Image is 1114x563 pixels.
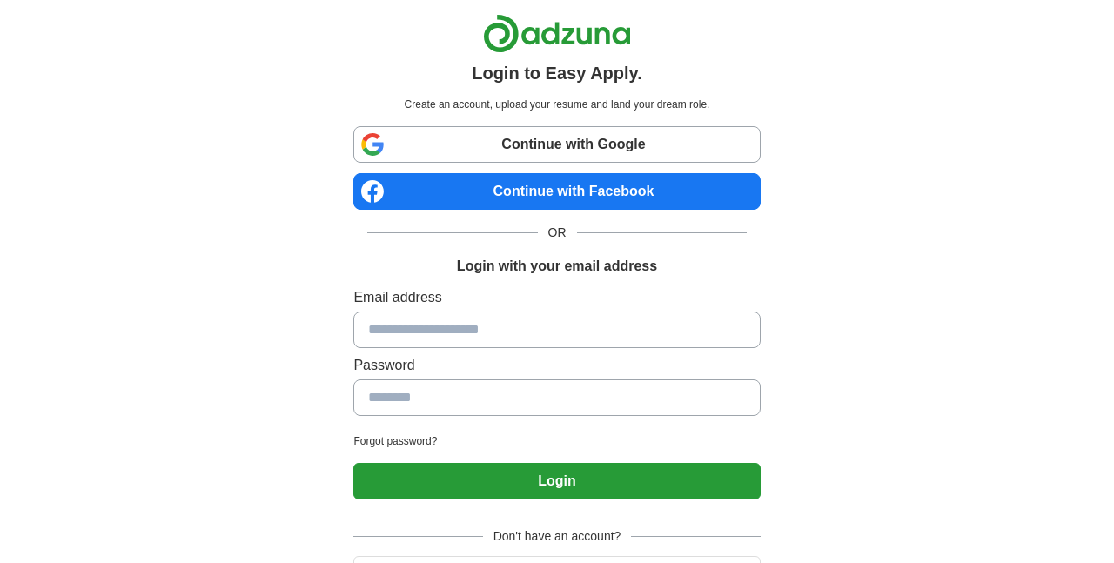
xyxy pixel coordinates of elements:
a: Continue with Google [353,126,760,163]
a: Continue with Facebook [353,173,760,210]
label: Password [353,355,760,376]
span: OR [538,224,577,242]
span: Don't have an account? [483,527,632,546]
label: Email address [353,287,760,308]
button: Login [353,463,760,499]
img: Adzuna logo [483,14,631,53]
a: Forgot password? [353,433,760,449]
h1: Login to Easy Apply. [472,60,642,86]
p: Create an account, upload your resume and land your dream role. [357,97,756,112]
h1: Login with your email address [457,256,657,277]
